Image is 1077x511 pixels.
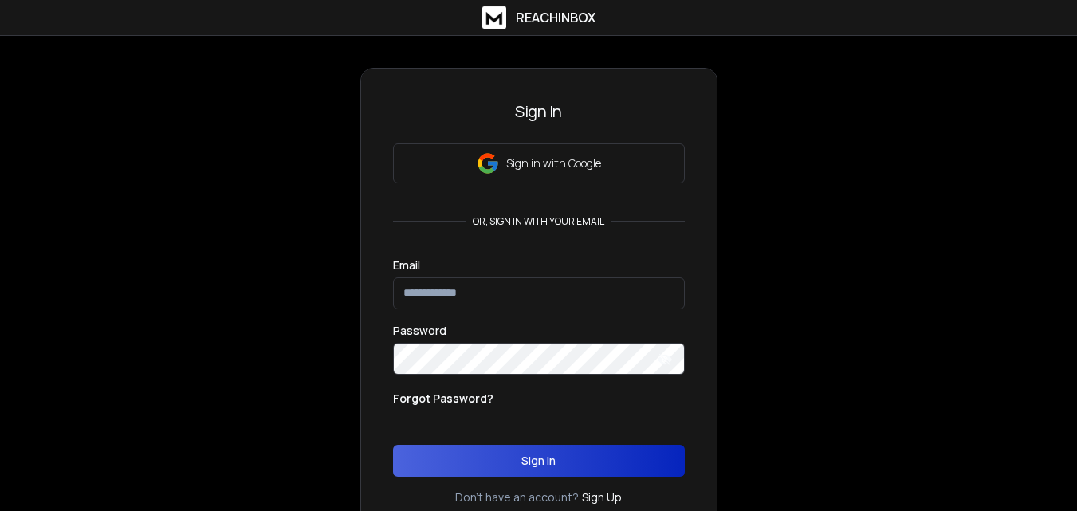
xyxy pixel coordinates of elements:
[516,8,595,27] h1: ReachInbox
[466,215,611,228] p: or, sign in with your email
[393,391,493,407] p: Forgot Password?
[582,489,622,505] a: Sign Up
[393,100,685,123] h3: Sign In
[482,6,506,29] img: logo
[506,155,601,171] p: Sign in with Google
[482,6,595,29] a: ReachInbox
[393,445,685,477] button: Sign In
[393,143,685,183] button: Sign in with Google
[393,260,420,271] label: Email
[393,325,446,336] label: Password
[455,489,579,505] p: Don't have an account?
